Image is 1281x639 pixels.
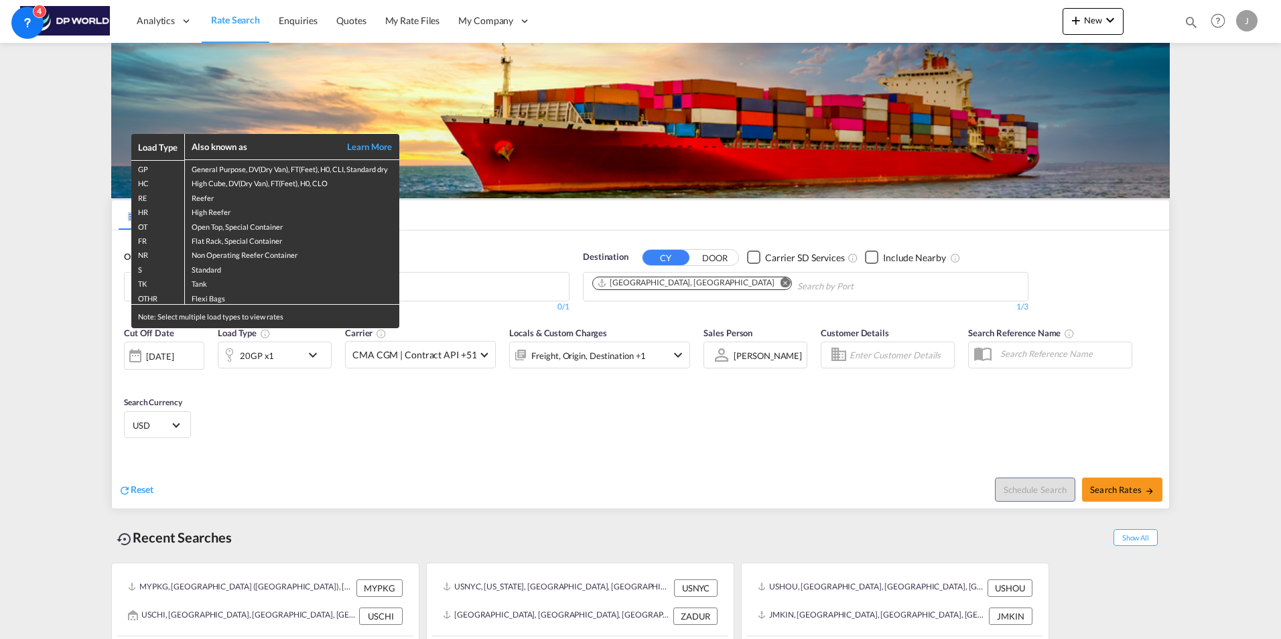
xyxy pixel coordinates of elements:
td: Open Top, Special Container [185,218,399,232]
td: Tank [185,275,399,289]
div: Also known as [192,141,332,153]
td: Flat Rack, Special Container [185,232,399,246]
td: High Reefer [185,204,399,218]
td: HC [131,175,185,189]
td: OT [131,218,185,232]
th: Load Type [131,134,185,160]
td: Standard [185,261,399,275]
td: RE [131,190,185,204]
td: General Purpose, DV(Dry Van), FT(Feet), H0, CLI, Standard dry [185,160,399,175]
td: TK [131,275,185,289]
td: High Cube, DV(Dry Van), FT(Feet), H0, CLO [185,175,399,189]
td: HR [131,204,185,218]
td: FR [131,232,185,246]
a: Learn More [332,141,393,153]
td: GP [131,160,185,175]
td: Reefer [185,190,399,204]
td: Non Operating Reefer Container [185,246,399,261]
td: Flexi Bags [185,290,399,305]
td: OTHR [131,290,185,305]
td: NR [131,246,185,261]
div: Note: Select multiple load types to view rates [131,305,399,328]
td: S [131,261,185,275]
